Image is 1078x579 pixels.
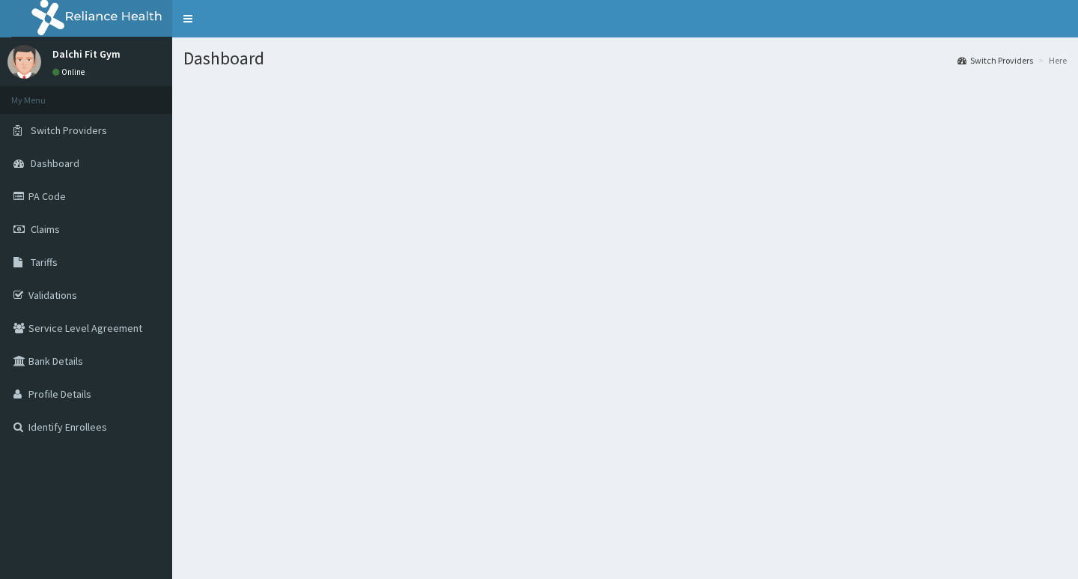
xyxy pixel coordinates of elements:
[183,49,1067,68] h1: Dashboard
[957,54,1033,67] a: Switch Providers
[31,157,79,170] span: Dashboard
[7,45,41,79] img: User Image
[31,255,58,269] span: Tariffs
[31,124,107,137] span: Switch Providers
[1035,54,1067,67] li: Here
[31,222,60,236] span: Claims
[52,49,121,59] p: Dalchi Fit Gym
[52,67,88,77] a: Online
